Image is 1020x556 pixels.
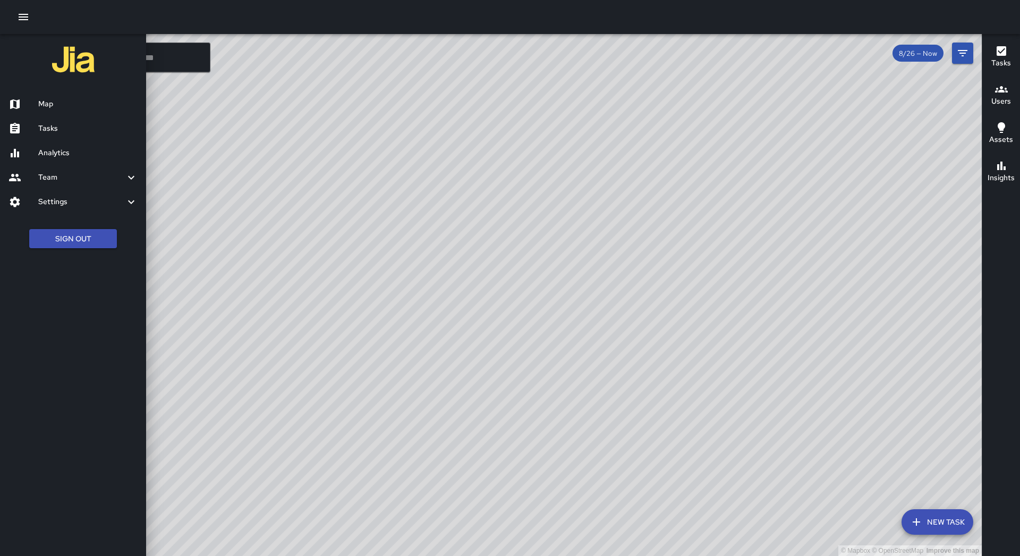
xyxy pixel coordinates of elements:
h6: Assets [989,134,1013,146]
h6: Tasks [991,57,1011,69]
h6: Settings [38,196,125,208]
h6: Map [38,98,138,110]
h6: Users [991,96,1011,107]
h6: Tasks [38,123,138,134]
h6: Team [38,172,125,183]
button: Sign Out [29,229,117,249]
img: jia-logo [52,38,95,81]
button: New Task [902,509,973,535]
h6: Analytics [38,147,138,159]
h6: Insights [988,172,1015,184]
